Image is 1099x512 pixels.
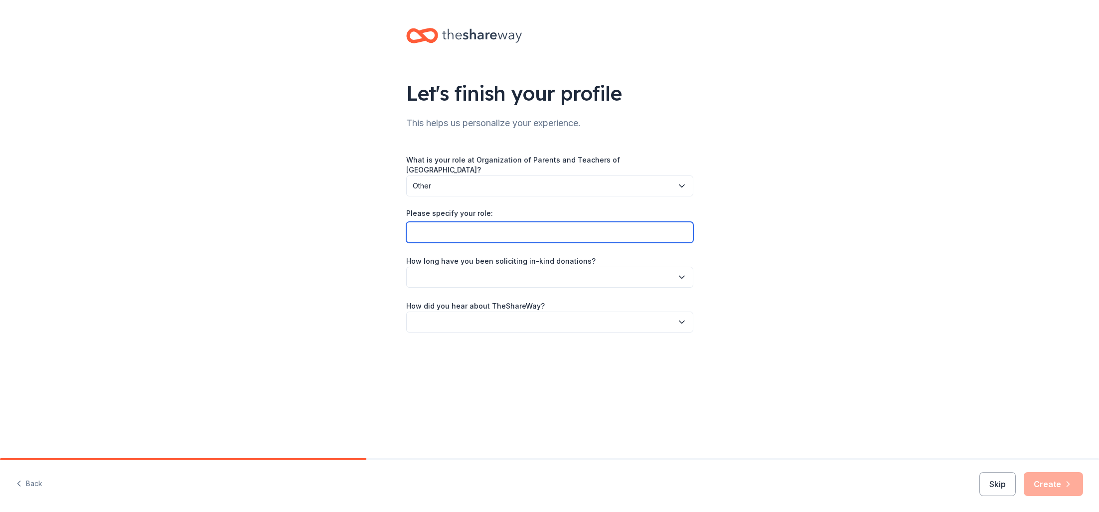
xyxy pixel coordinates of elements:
[406,208,493,218] label: Please specify your role:
[413,180,673,192] span: Other
[406,301,545,311] label: How did you hear about TheShareWay?
[406,79,693,107] div: Let's finish your profile
[16,474,42,495] button: Back
[979,472,1016,496] button: Skip
[406,115,693,131] div: This helps us personalize your experience.
[406,155,693,174] label: What is your role at Organization of Parents and Teachers of [GEOGRAPHIC_DATA]?
[406,175,693,196] button: Other
[406,256,596,266] label: How long have you been soliciting in-kind donations?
